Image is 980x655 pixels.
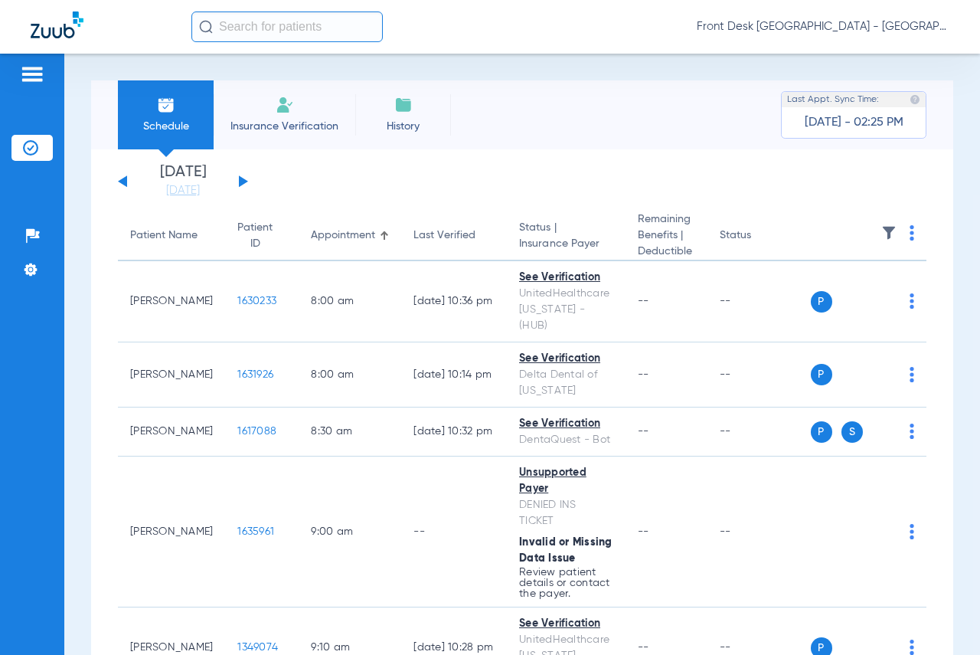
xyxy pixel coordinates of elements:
[707,342,811,408] td: --
[519,416,613,432] div: See Verification
[903,581,980,655] iframe: Chat Widget
[910,524,914,539] img: group-dot-blue.svg
[811,291,832,313] span: P
[237,220,273,252] div: Patient ID
[638,526,649,537] span: --
[841,421,863,443] span: S
[299,261,401,342] td: 8:00 AM
[519,351,613,367] div: See Verification
[225,119,344,134] span: Insurance Verification
[311,228,389,244] div: Appointment
[638,296,649,306] span: --
[299,408,401,457] td: 8:30 AM
[519,465,613,497] div: Unsupported Payer
[507,211,626,261] th: Status |
[237,526,274,537] span: 1635961
[157,96,175,114] img: Schedule
[413,228,495,244] div: Last Verified
[129,119,202,134] span: Schedule
[237,220,286,252] div: Patient ID
[519,616,613,632] div: See Verification
[707,408,811,457] td: --
[137,165,229,198] li: [DATE]
[638,426,649,437] span: --
[519,567,613,599] p: Review patient details or contact the payer.
[130,228,213,244] div: Patient Name
[519,497,613,529] div: DENIED INS TICKET
[519,286,613,334] div: UnitedHealthcare [US_STATE] - (HUB)
[910,293,914,309] img: group-dot-blue.svg
[707,261,811,342] td: --
[118,261,225,342] td: [PERSON_NAME]
[31,11,83,38] img: Zuub Logo
[237,296,276,306] span: 1630233
[118,342,225,408] td: [PERSON_NAME]
[519,367,613,399] div: Delta Dental of [US_STATE]
[638,369,649,380] span: --
[910,94,920,105] img: last sync help info
[811,421,832,443] span: P
[276,96,294,114] img: Manual Insurance Verification
[881,225,897,241] img: filter.svg
[519,537,612,564] span: Invalid or Missing Data Issue
[638,642,649,653] span: --
[519,270,613,286] div: See Verification
[401,457,507,608] td: --
[237,642,278,653] span: 1349074
[118,408,225,457] td: [PERSON_NAME]
[137,183,229,198] a: [DATE]
[237,369,273,380] span: 1631926
[697,19,949,34] span: Front Desk [GEOGRAPHIC_DATA] - [GEOGRAPHIC_DATA] | My Community Dental Centers
[910,225,914,241] img: group-dot-blue.svg
[118,457,225,608] td: [PERSON_NAME]
[401,261,507,342] td: [DATE] 10:36 PM
[367,119,439,134] span: History
[199,20,213,34] img: Search Icon
[20,65,44,84] img: hamburger-icon
[638,244,695,260] span: Deductible
[130,228,198,244] div: Patient Name
[787,92,879,107] span: Last Appt. Sync Time:
[401,408,507,457] td: [DATE] 10:32 PM
[707,211,811,261] th: Status
[394,96,413,114] img: History
[707,457,811,608] td: --
[191,11,383,42] input: Search for patients
[299,457,401,608] td: 9:00 AM
[413,228,475,244] div: Last Verified
[910,424,914,439] img: group-dot-blue.svg
[626,211,707,261] th: Remaining Benefits |
[299,342,401,408] td: 8:00 AM
[311,228,375,244] div: Appointment
[401,342,507,408] td: [DATE] 10:14 PM
[519,432,613,448] div: DentaQuest - Bot
[910,367,914,382] img: group-dot-blue.svg
[519,236,613,252] span: Insurance Payer
[811,364,832,385] span: P
[805,115,903,130] span: [DATE] - 02:25 PM
[237,426,276,437] span: 1617088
